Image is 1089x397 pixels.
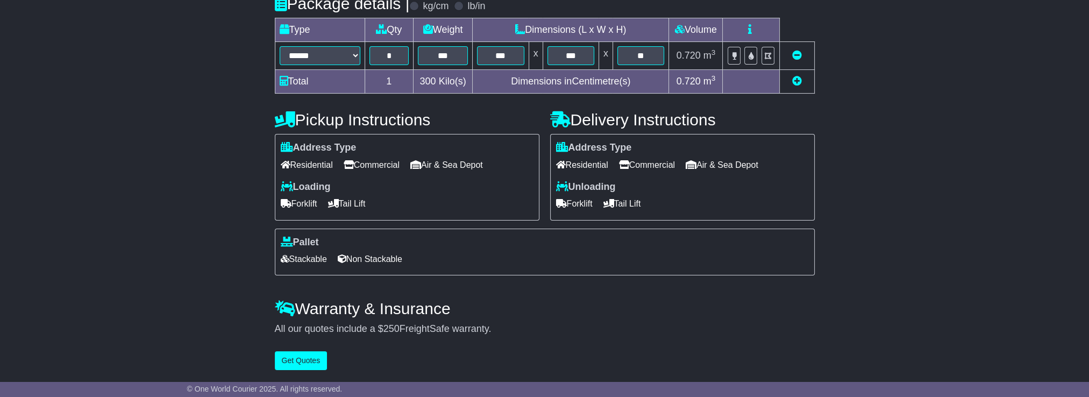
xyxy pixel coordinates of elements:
span: Air & Sea Depot [686,157,758,173]
span: Forklift [281,195,317,212]
label: kg/cm [423,1,449,12]
sup: 3 [711,74,716,82]
label: Address Type [281,142,357,154]
a: Remove this item [792,50,802,61]
span: 250 [383,323,400,334]
td: Volume [669,18,723,42]
td: Dimensions in Centimetre(s) [473,70,669,94]
span: 0.720 [677,50,701,61]
sup: 3 [711,48,716,56]
span: Stackable [281,251,327,267]
span: m [703,76,716,87]
h4: Pickup Instructions [275,111,539,129]
td: Kilo(s) [414,70,473,94]
span: © One World Courier 2025. All rights reserved. [187,385,343,393]
a: Add new item [792,76,802,87]
span: Forklift [556,195,593,212]
span: Residential [281,157,333,173]
td: Qty [365,18,414,42]
label: Pallet [281,237,319,249]
span: 0.720 [677,76,701,87]
label: Loading [281,181,331,193]
div: All our quotes include a $ FreightSafe warranty. [275,323,815,335]
td: x [529,42,543,70]
td: Weight [414,18,473,42]
h4: Delivery Instructions [550,111,815,129]
td: Total [275,70,365,94]
label: Address Type [556,142,632,154]
span: 300 [420,76,436,87]
label: lb/in [467,1,485,12]
button: Get Quotes [275,351,328,370]
span: Tail Lift [328,195,366,212]
label: Unloading [556,181,616,193]
td: 1 [365,70,414,94]
span: m [703,50,716,61]
td: x [599,42,613,70]
h4: Warranty & Insurance [275,300,815,317]
td: Type [275,18,365,42]
span: Commercial [344,157,400,173]
td: Dimensions (L x W x H) [473,18,669,42]
span: Tail Lift [603,195,641,212]
span: Residential [556,157,608,173]
span: Air & Sea Depot [410,157,483,173]
span: Non Stackable [338,251,402,267]
span: Commercial [619,157,675,173]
